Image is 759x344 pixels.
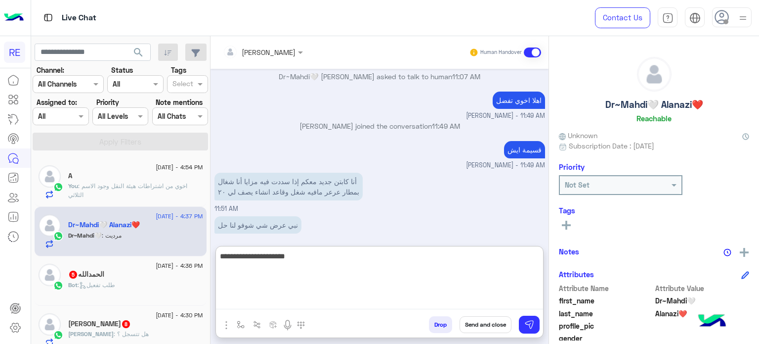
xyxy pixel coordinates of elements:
[466,161,545,170] span: [PERSON_NAME] - 11:49 AM
[68,182,78,190] span: You
[114,330,149,338] span: هل تتسجل ؟
[658,7,677,28] a: tab
[53,231,63,241] img: WhatsApp
[171,78,193,91] div: Select
[559,333,653,344] span: gender
[122,320,130,328] span: 8
[695,304,729,339] img: hulul-logo.png
[637,57,671,91] img: defaultAdmin.png
[214,71,545,82] p: Dr~Mahdi🤍 [PERSON_NAME] asked to talk to human
[156,311,203,320] span: [DATE] - 4:30 PM
[68,182,187,198] span: اخوي من اشتراطات هيئة النقل وجود الاسم الثلاثي
[68,221,140,229] h5: Dr~Mahdi🤍 Alanazi❤️
[126,44,151,65] button: search
[233,316,249,333] button: select flow
[39,313,61,336] img: defaultAdmin.png
[493,92,545,109] p: 12/8/2025, 11:49 AM
[559,321,653,331] span: profile_pic
[214,121,545,131] p: [PERSON_NAME] joined the conversation
[39,264,61,286] img: defaultAdmin.png
[78,281,115,289] span: : طلب تفعيل
[68,281,78,289] span: Bot
[524,320,534,330] img: send message
[214,216,301,234] p: 12/8/2025, 12:07 PM
[68,232,102,239] span: Dr~Mahdi🤍
[559,206,749,215] h6: Tags
[39,165,61,188] img: defaultAdmin.png
[4,7,24,28] img: Logo
[452,72,480,81] span: 11:07 AM
[297,321,305,329] img: make a call
[559,130,597,141] span: Unknown
[740,248,749,257] img: add
[253,321,261,329] img: Trigger scenario
[559,247,579,256] h6: Notes
[559,295,653,306] span: first_name
[156,212,203,221] span: [DATE] - 4:37 PM
[33,133,208,150] button: Apply Filters
[689,12,701,24] img: tab
[42,11,54,24] img: tab
[559,162,585,171] h6: Priority
[68,172,72,180] h5: A
[466,111,545,121] span: [PERSON_NAME] - 11:49 AM
[655,295,750,306] span: Dr~Mahdi🤍
[432,122,460,130] span: 11:49 AM
[37,97,77,107] label: Assigned to:
[282,319,294,331] img: send voice note
[37,65,64,75] label: Channel:
[559,308,653,319] span: last_name
[102,232,122,239] span: مرديت
[53,330,63,340] img: WhatsApp
[605,99,703,110] h5: Dr~Mahdi🤍 Alanazi❤️
[214,173,363,200] p: 12/8/2025, 11:51 AM
[737,12,749,24] img: profile
[68,270,104,279] h5: الحمدالله
[559,270,594,279] h6: Attributes
[504,141,545,158] p: 12/8/2025, 11:49 AM
[69,271,77,279] span: 5
[559,283,653,294] span: Attribute Name
[662,12,674,24] img: tab
[68,330,114,338] span: [PERSON_NAME]
[68,320,131,328] h5: Ahmad
[269,321,277,329] img: create order
[53,281,63,291] img: WhatsApp
[480,49,522,56] small: Human Handover
[156,163,203,172] span: [DATE] - 4:54 PM
[460,316,511,333] button: Send and close
[96,97,119,107] label: Priority
[171,65,186,75] label: Tags
[132,47,144,58] span: search
[156,261,203,270] span: [DATE] - 4:36 PM
[595,7,650,28] a: Contact Us
[53,182,63,192] img: WhatsApp
[655,333,750,344] span: null
[62,11,96,25] p: Live Chat
[655,283,750,294] span: Attribute Value
[111,65,133,75] label: Status
[636,114,672,123] h6: Reachable
[723,248,731,256] img: notes
[655,308,750,319] span: Alanazi❤️
[249,316,265,333] button: Trigger scenario
[39,214,61,237] img: defaultAdmin.png
[156,97,203,107] label: Note mentions
[265,316,282,333] button: create order
[4,42,25,63] div: RE
[569,141,654,151] span: Subscription Date : [DATE]
[237,321,245,329] img: select flow
[220,319,232,331] img: send attachment
[214,205,238,212] span: 11:51 AM
[429,316,452,333] button: Drop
